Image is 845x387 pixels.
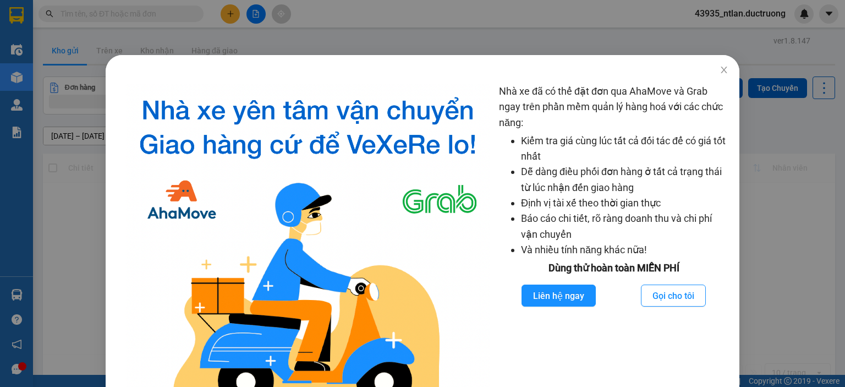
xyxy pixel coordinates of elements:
button: Gọi cho tôi [641,285,706,307]
button: Liên hệ ngay [522,285,596,307]
div: Dùng thử hoàn toàn MIỄN PHÍ [499,260,728,276]
li: Kiểm tra giá cùng lúc tất cả đối tác để có giá tốt nhất [521,133,728,165]
li: Và nhiều tính năng khác nữa! [521,242,728,258]
li: Dễ dàng điều phối đơn hàng ở tất cả trạng thái từ lúc nhận đến giao hàng [521,164,728,195]
li: Báo cáo chi tiết, rõ ràng doanh thu và chi phí vận chuyển [521,211,728,242]
span: Liên hệ ngay [533,289,584,303]
span: Gọi cho tôi [652,289,694,303]
span: close [720,66,728,74]
li: Định vị tài xế theo thời gian thực [521,195,728,211]
button: Close [709,55,739,86]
